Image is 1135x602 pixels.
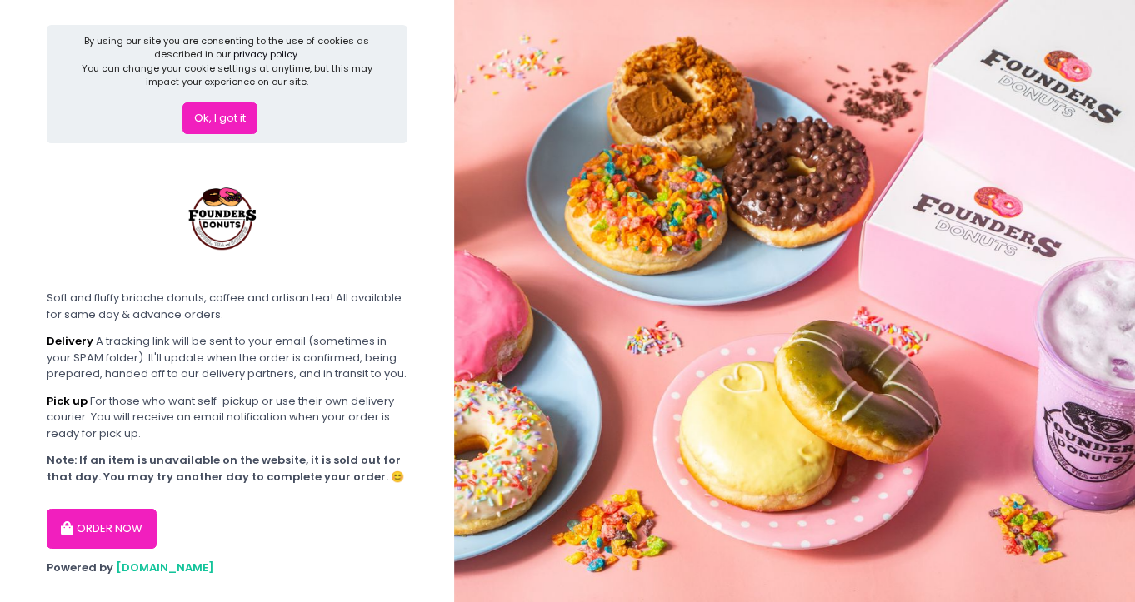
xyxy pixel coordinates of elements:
[47,509,157,549] button: ORDER NOW
[47,452,407,485] div: Note: If an item is unavailable on the website, it is sold out for that day. You may try another ...
[162,154,287,279] img: Founders Donuts
[47,333,93,349] b: Delivery
[47,393,407,442] div: For those who want self-pickup or use their own delivery courier. You will receive an email notif...
[47,393,87,409] b: Pick up
[47,560,407,576] div: Powered by
[233,47,299,61] a: privacy policy.
[47,333,407,382] div: A tracking link will be sent to your email (sometimes in your SPAM folder). It'll update when the...
[182,102,257,134] button: Ok, I got it
[47,290,407,322] div: Soft and fluffy brioche donuts, coffee and artisan tea! All available for same day & advance orders.
[116,560,214,575] a: [DOMAIN_NAME]
[75,34,380,89] div: By using our site you are consenting to the use of cookies as described in our You can change you...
